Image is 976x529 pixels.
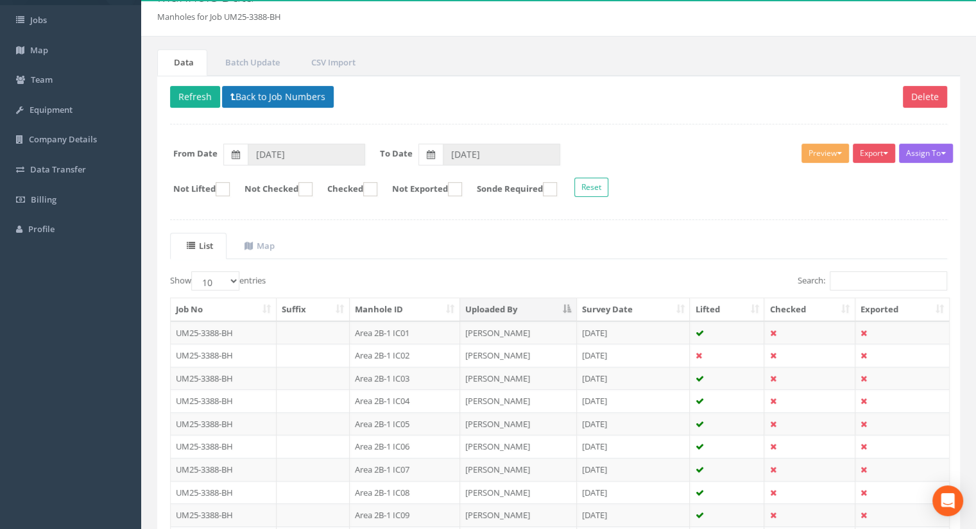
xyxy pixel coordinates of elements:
td: UM25-3388-BH [171,481,277,504]
th: Survey Date: activate to sort column ascending [577,298,690,321]
button: Delete [903,86,947,108]
th: Uploaded By: activate to sort column descending [460,298,577,321]
td: [PERSON_NAME] [460,412,577,435]
td: UM25-3388-BH [171,412,277,435]
th: Lifted: activate to sort column ascending [690,298,764,321]
td: [PERSON_NAME] [460,458,577,481]
div: Open Intercom Messenger [932,485,963,516]
td: [PERSON_NAME] [460,481,577,504]
td: UM25-3388-BH [171,367,277,390]
td: [PERSON_NAME] [460,321,577,344]
label: To Date [380,147,413,160]
label: Not Checked [232,182,312,196]
th: Checked: activate to sort column ascending [764,298,855,321]
th: Suffix: activate to sort column ascending [277,298,350,321]
input: From Date [248,144,365,165]
span: Billing [31,194,56,205]
label: From Date [173,147,218,160]
td: [DATE] [577,389,690,412]
td: UM25-3388-BH [171,321,277,344]
button: Refresh [170,86,220,108]
td: Area 2B-1 IC02 [350,344,460,367]
td: [DATE] [577,367,690,390]
label: Not Lifted [160,182,230,196]
a: Map [228,233,288,259]
span: Company Details [29,133,97,145]
td: [DATE] [577,481,690,504]
td: UM25-3388-BH [171,344,277,367]
label: Checked [314,182,377,196]
td: Area 2B-1 IC09 [350,503,460,526]
td: [DATE] [577,321,690,344]
th: Job No: activate to sort column ascending [171,298,277,321]
td: Area 2B-1 IC08 [350,481,460,504]
td: Area 2B-1 IC03 [350,367,460,390]
button: Back to Job Numbers [222,86,334,108]
td: [PERSON_NAME] [460,367,577,390]
span: Team [31,74,53,85]
select: Showentries [191,271,239,290]
label: Not Exported [379,182,462,196]
a: List [170,233,227,259]
uib-tab-heading: Map [244,240,275,251]
td: UM25-3388-BH [171,458,277,481]
uib-tab-heading: List [187,240,213,251]
td: [PERSON_NAME] [460,435,577,458]
td: [DATE] [577,458,690,481]
td: [PERSON_NAME] [460,389,577,412]
td: Area 2B-1 IC06 [350,435,460,458]
span: Profile [28,223,55,235]
td: Area 2B-1 IC01 [350,321,460,344]
button: Assign To [899,144,953,163]
td: [DATE] [577,503,690,526]
th: Exported: activate to sort column ascending [855,298,949,321]
button: Export [853,144,895,163]
td: [DATE] [577,412,690,435]
td: UM25-3388-BH [171,503,277,526]
a: CSV Import [295,49,369,76]
td: [PERSON_NAME] [460,344,577,367]
td: [PERSON_NAME] [460,503,577,526]
input: Search: [830,271,947,290]
td: [DATE] [577,344,690,367]
td: [DATE] [577,435,690,458]
a: Data [157,49,207,76]
span: Map [30,44,48,56]
td: Area 2B-1 IC05 [350,412,460,435]
span: Data Transfer [30,164,86,175]
label: Show entries [170,271,266,290]
td: UM25-3388-BH [171,389,277,412]
span: Jobs [30,14,47,26]
td: UM25-3388-BH [171,435,277,458]
label: Search: [798,271,947,290]
button: Preview [801,144,849,163]
td: Area 2B-1 IC07 [350,458,460,481]
input: To Date [443,144,560,165]
a: Batch Update [209,49,293,76]
td: Area 2B-1 IC04 [350,389,460,412]
th: Manhole ID: activate to sort column ascending [350,298,460,321]
label: Sonde Required [464,182,557,196]
li: Manholes for Job UM25-3388-BH [157,11,281,23]
button: Reset [574,178,608,197]
span: Equipment [30,104,73,115]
